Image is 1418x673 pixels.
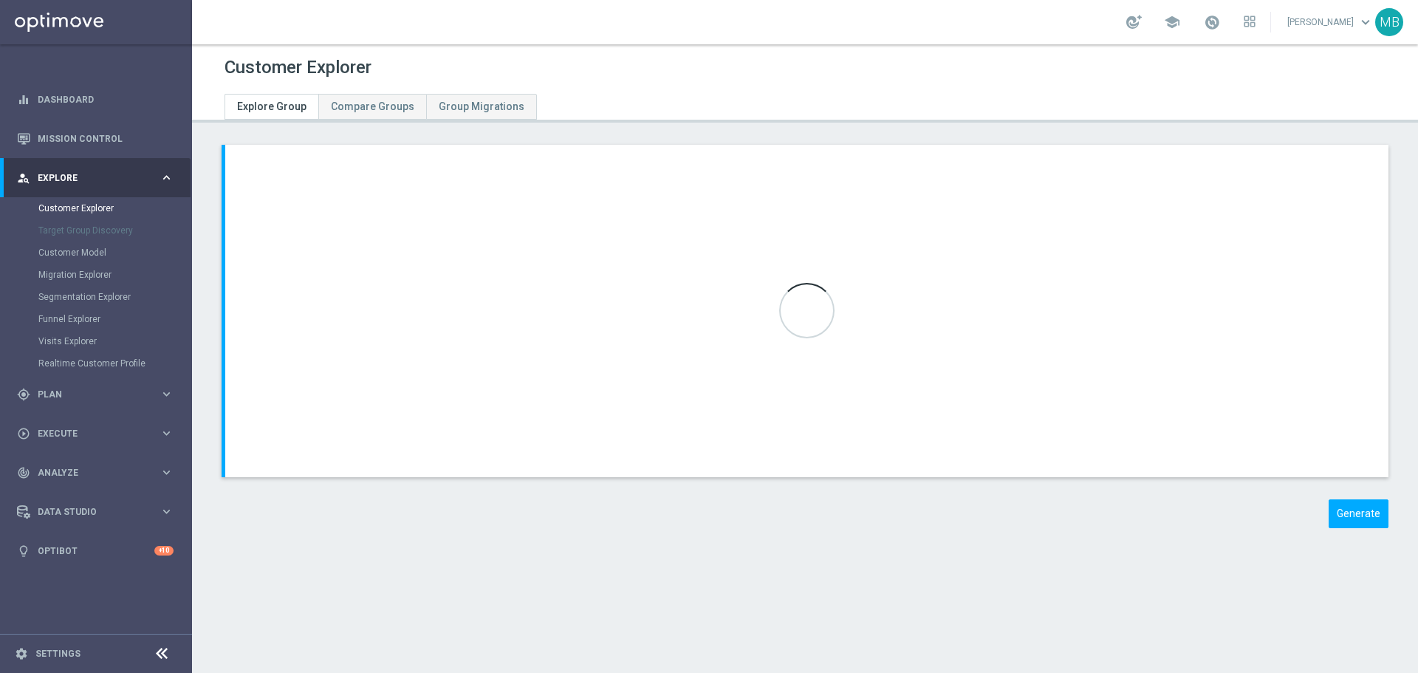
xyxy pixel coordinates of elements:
[38,247,154,259] a: Customer Model
[16,389,174,400] button: gps_fixed Plan keyboard_arrow_right
[1357,14,1374,30] span: keyboard_arrow_down
[16,94,174,106] button: equalizer Dashboard
[1329,499,1388,528] button: Generate
[38,429,160,438] span: Execute
[16,545,174,557] button: lightbulb Optibot +10
[38,468,160,477] span: Analyze
[17,427,160,440] div: Execute
[17,466,30,479] i: track_changes
[17,505,160,519] div: Data Studio
[16,506,174,518] button: Data Studio keyboard_arrow_right
[17,531,174,570] div: Optibot
[16,172,174,184] button: person_search Explore keyboard_arrow_right
[38,330,191,352] div: Visits Explorer
[38,197,191,219] div: Customer Explorer
[38,308,191,330] div: Funnel Explorer
[17,80,174,119] div: Dashboard
[16,428,174,440] button: play_circle_outline Execute keyboard_arrow_right
[160,426,174,440] i: keyboard_arrow_right
[1375,8,1403,36] div: MB
[1286,11,1375,33] a: [PERSON_NAME]keyboard_arrow_down
[35,649,81,658] a: Settings
[17,544,30,558] i: lightbulb
[17,427,30,440] i: play_circle_outline
[38,219,191,242] div: Target Group Discovery
[38,80,174,119] a: Dashboard
[16,467,174,479] button: track_changes Analyze keyboard_arrow_right
[17,119,174,158] div: Mission Control
[38,174,160,182] span: Explore
[38,531,154,570] a: Optibot
[38,508,160,516] span: Data Studio
[38,352,191,375] div: Realtime Customer Profile
[38,390,160,399] span: Plan
[160,387,174,401] i: keyboard_arrow_right
[17,93,30,106] i: equalizer
[38,264,191,286] div: Migration Explorer
[237,100,306,112] span: Explore Group
[439,100,524,112] span: Group Migrations
[16,133,174,145] button: Mission Control
[1164,14,1180,30] span: school
[38,202,154,214] a: Customer Explorer
[38,119,174,158] a: Mission Control
[38,291,154,303] a: Segmentation Explorer
[154,546,174,556] div: +10
[38,313,154,325] a: Funnel Explorer
[38,335,154,347] a: Visits Explorer
[225,57,371,78] h1: Customer Explorer
[160,465,174,479] i: keyboard_arrow_right
[38,242,191,264] div: Customer Model
[331,100,414,112] span: Compare Groups
[38,286,191,308] div: Segmentation Explorer
[160,171,174,185] i: keyboard_arrow_right
[17,388,30,401] i: gps_fixed
[38,358,154,369] a: Realtime Customer Profile
[17,171,160,185] div: Explore
[15,647,28,660] i: settings
[17,466,160,479] div: Analyze
[17,388,160,401] div: Plan
[160,505,174,519] i: keyboard_arrow_right
[38,269,154,281] a: Migration Explorer
[17,171,30,185] i: person_search
[225,94,537,120] ul: Tabs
